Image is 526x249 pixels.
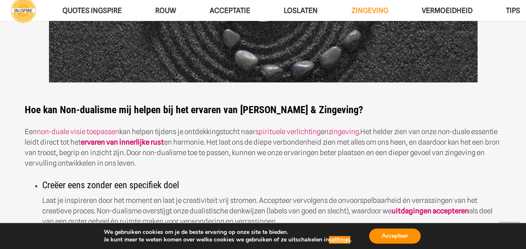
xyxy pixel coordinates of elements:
a: spirituele verlichting [255,127,321,136]
p: We gebruiken cookies om je de beste ervaring op onze site te bieden. [104,228,352,236]
a: Terug naar top [499,222,520,243]
button: settings [329,236,350,244]
a: zingeving. [328,127,360,136]
p: Een kan helpen tijdens je ontdekkingstocht naar en Het helder zien van onze non-duale essentie le... [25,127,502,169]
p: Je kunt meer te weten komen over welke cookies we gebruiken of ze uitschakelen in . [104,236,352,244]
strong: Hoe kan Non-dualisme mij helpen bij het ervaren van [PERSON_NAME] & Zingeving? [25,104,363,116]
a: uitdagingen accepteren [392,207,469,215]
span: VERMOEIDHEID [421,6,472,15]
span: Zingeving [351,6,388,15]
a: ervaren van innerlijke rust [81,138,164,146]
h3: Creëer eens zonder een specifiek doel [42,179,502,196]
span: QUOTES INGSPIRE [62,6,122,15]
button: Accepteer [369,228,421,244]
a: non-duale visie toepassen [37,127,119,136]
p: Laat je inspireren door het moment en laat je creativiteit vrij stromen. Accepteer vervolgens de ... [42,195,502,227]
span: ROUW [155,6,176,15]
span: TIPS [505,6,520,15]
span: Acceptatie [210,6,250,15]
span: Loslaten [284,6,318,15]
